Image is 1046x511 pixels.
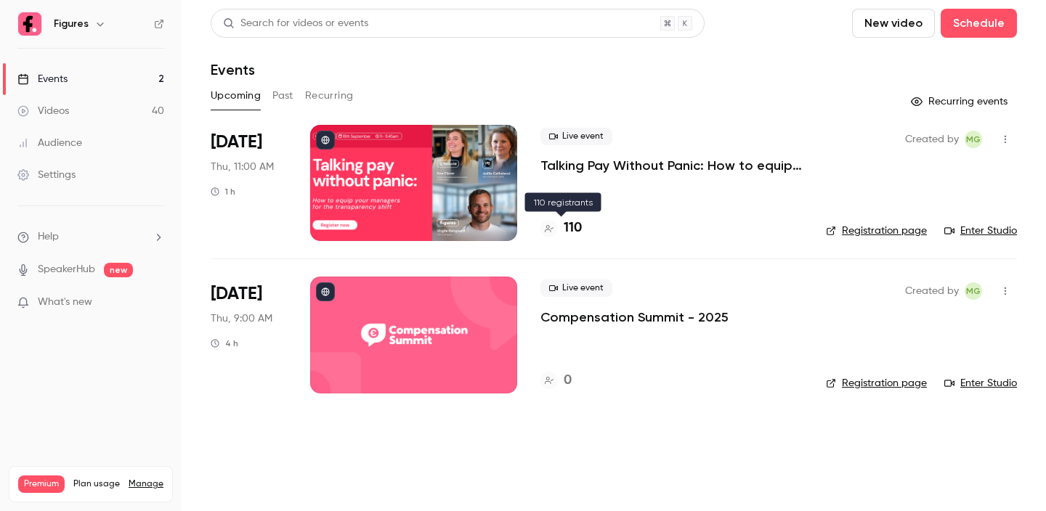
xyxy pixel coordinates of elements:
[211,160,274,174] span: Thu, 11:00 AM
[211,61,255,78] h1: Events
[38,229,59,245] span: Help
[18,12,41,36] img: Figures
[564,218,582,238] h4: 110
[965,282,982,300] span: Mégane Gateau
[211,84,261,107] button: Upcoming
[147,296,164,309] iframe: Noticeable Trigger
[540,279,612,297] span: Live event
[540,308,729,326] a: Compensation Summit - 2025
[211,131,262,154] span: [DATE]
[211,338,238,349] div: 4 h
[17,229,164,245] li: help-dropdown-opener
[540,128,612,145] span: Live event
[129,478,163,490] a: Manage
[941,9,1017,38] button: Schedule
[852,9,935,38] button: New video
[305,84,354,107] button: Recurring
[73,478,120,490] span: Plan usage
[966,131,981,148] span: MG
[17,104,69,118] div: Videos
[211,186,235,197] div: 1 h
[966,282,981,300] span: MG
[211,125,287,241] div: Sep 18 Thu, 11:00 AM (Europe/Paris)
[17,136,82,150] div: Audience
[38,295,92,310] span: What's new
[18,475,65,493] span: Premium
[965,131,982,148] span: Mégane Gateau
[17,72,68,86] div: Events
[211,277,287,393] div: Oct 16 Thu, 9:00 AM (Europe/Paris)
[211,311,272,326] span: Thu, 9:00 AM
[540,157,803,174] a: Talking Pay Without Panic: How to equip your managers for the transparency shift
[944,376,1017,391] a: Enter Studio
[905,131,959,148] span: Created by
[17,168,76,182] div: Settings
[905,282,959,300] span: Created by
[272,84,293,107] button: Past
[944,224,1017,238] a: Enter Studio
[564,371,572,391] h4: 0
[540,371,572,391] a: 0
[540,218,582,238] a: 110
[211,282,262,306] span: [DATE]
[54,17,89,31] h6: Figures
[826,376,927,391] a: Registration page
[904,90,1017,113] button: Recurring events
[104,263,133,277] span: new
[223,16,368,31] div: Search for videos or events
[38,262,95,277] a: SpeakerHub
[826,224,927,238] a: Registration page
